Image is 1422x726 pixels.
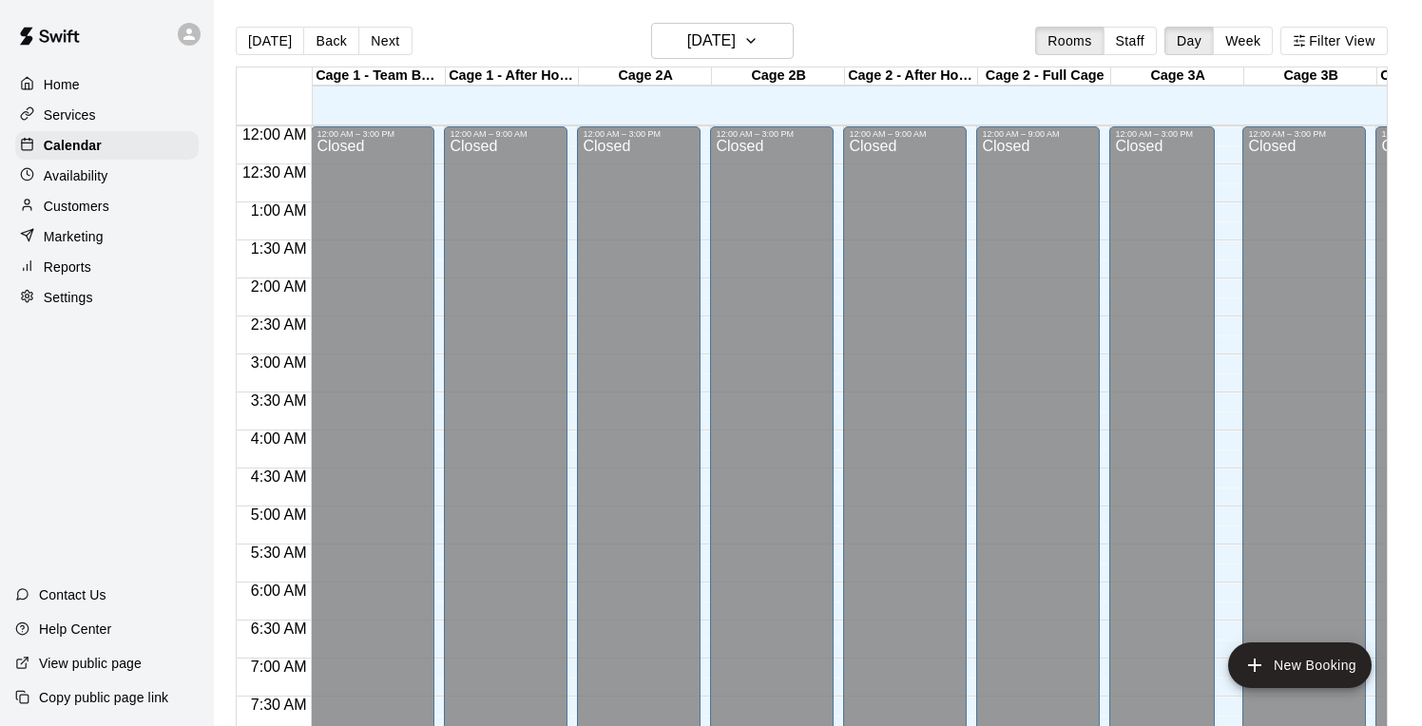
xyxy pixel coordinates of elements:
p: View public page [39,654,142,673]
div: Cage 2B [712,67,845,86]
span: 1:00 AM [246,202,312,219]
p: Calendar [44,136,102,155]
div: 12:00 AM – 9:00 AM [849,129,961,139]
div: Cage 2A [579,67,712,86]
p: Services [44,105,96,124]
span: 12:30 AM [238,164,312,181]
span: 7:00 AM [246,659,312,675]
a: Services [15,101,199,129]
div: Cage 3B [1244,67,1377,86]
button: Day [1164,27,1214,55]
div: Cage 1 - After Hours - Lessons Only [446,67,579,86]
span: 3:30 AM [246,392,312,409]
div: Cage 1 - Team Booking [313,67,446,86]
p: Settings [44,288,93,307]
button: Back [303,27,359,55]
span: 7:30 AM [246,697,312,713]
button: Week [1213,27,1273,55]
p: Contact Us [39,585,106,604]
a: Marketing [15,222,199,251]
button: Staff [1104,27,1158,55]
div: 12:00 AM – 3:00 PM [1115,129,1209,139]
span: 6:30 AM [246,621,312,637]
a: Reports [15,253,199,281]
a: Settings [15,283,199,312]
span: 4:00 AM [246,430,312,447]
button: [DATE] [651,23,794,59]
div: 12:00 AM – 3:00 PM [1248,129,1360,139]
button: Rooms [1035,27,1104,55]
p: Marketing [44,227,104,246]
p: Copy public page link [39,688,168,707]
div: Cage 3A [1111,67,1244,86]
button: Filter View [1280,27,1387,55]
div: 12:00 AM – 3:00 PM [583,129,695,139]
span: 2:30 AM [246,316,312,333]
a: Customers [15,192,199,220]
div: 12:00 AM – 3:00 PM [716,129,828,139]
div: 12:00 AM – 9:00 AM [982,129,1094,139]
p: Home [44,75,80,94]
a: Availability [15,162,199,190]
div: Cage 2 - After Hours - Lessons Only [845,67,978,86]
h6: [DATE] [687,28,736,54]
button: add [1228,642,1372,688]
p: Customers [44,197,109,216]
span: 6:00 AM [246,583,312,599]
p: Help Center [39,620,111,639]
p: Reports [44,258,91,277]
span: 5:30 AM [246,544,312,561]
button: Next [358,27,412,55]
span: 2:00 AM [246,278,312,295]
a: Home [15,70,199,99]
div: Cage 2 - Full Cage [978,67,1111,86]
span: 4:30 AM [246,468,312,485]
div: 12:00 AM – 9:00 AM [450,129,562,139]
div: 12:00 AM – 3:00 PM [317,129,429,139]
span: 5:00 AM [246,506,312,523]
span: 1:30 AM [246,240,312,257]
span: 12:00 AM [238,126,312,143]
button: [DATE] [236,27,304,55]
span: 3:00 AM [246,354,312,371]
a: Calendar [15,131,199,160]
p: Availability [44,166,108,185]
